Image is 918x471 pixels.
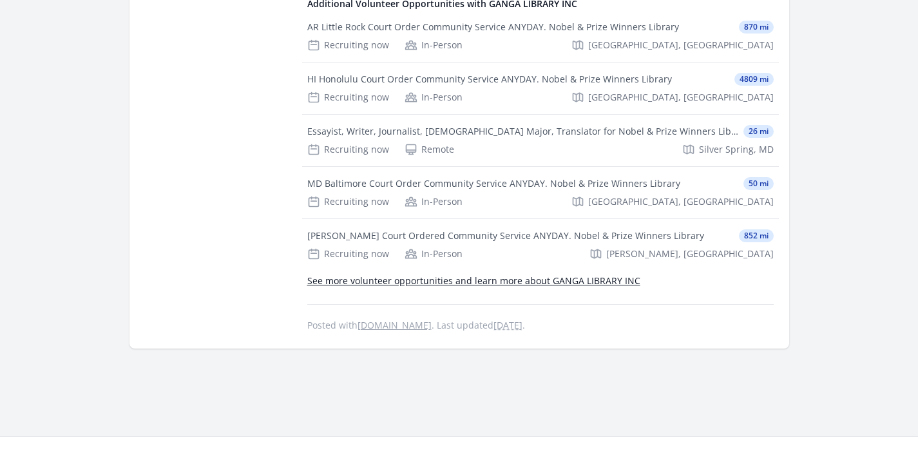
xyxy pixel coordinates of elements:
span: 4809 mi [734,73,774,86]
a: Essayist, Writer, Journalist, [DEMOGRAPHIC_DATA] Major, Translator for Nobel & Prize Winners Libr... [302,115,779,166]
div: HI Honolulu Court Order Community Service ANYDAY. Nobel & Prize Winners Library [307,73,672,86]
div: Recruiting now [307,143,389,156]
span: Silver Spring, MD [699,143,774,156]
div: In-Person [405,195,463,208]
span: [GEOGRAPHIC_DATA], [GEOGRAPHIC_DATA] [588,39,774,52]
span: 50 mi [743,177,774,190]
abbr: Thu, Sep 25, 2025 7:44 PM [493,319,522,331]
div: In-Person [405,39,463,52]
span: 26 mi [743,125,774,138]
span: [GEOGRAPHIC_DATA], [GEOGRAPHIC_DATA] [588,195,774,208]
a: [PERSON_NAME] Court Ordered Community Service ANYDAY. Nobel & Prize Winners Library 852 mi Recrui... [302,219,779,271]
div: Recruiting now [307,195,389,208]
span: 852 mi [739,229,774,242]
div: AR Little Rock Court Order Community Service ANYDAY. Nobel & Prize Winners Library [307,21,679,34]
a: AR Little Rock Court Order Community Service ANYDAY. Nobel & Prize Winners Library 870 mi Recruit... [302,10,779,62]
p: Posted with . Last updated . [307,320,774,331]
div: Recruiting now [307,39,389,52]
span: 870 mi [739,21,774,34]
div: [PERSON_NAME] Court Ordered Community Service ANYDAY. Nobel & Prize Winners Library [307,229,704,242]
a: See more volunteer opportunities and learn more about GANGA LIBRARY INC [307,274,640,287]
div: Recruiting now [307,247,389,260]
a: [DOMAIN_NAME] [358,319,432,331]
div: Recruiting now [307,91,389,104]
div: Essayist, Writer, Journalist, [DEMOGRAPHIC_DATA] Major, Translator for Nobel & Prize Winners Libr... [307,125,738,138]
a: MD Baltimore Court Order Community Service ANYDAY. Nobel & Prize Winners Library 50 mi Recruiting... [302,167,779,218]
a: HI Honolulu Court Order Community Service ANYDAY. Nobel & Prize Winners Library 4809 mi Recruitin... [302,62,779,114]
div: MD Baltimore Court Order Community Service ANYDAY. Nobel & Prize Winners Library [307,177,680,190]
div: In-Person [405,91,463,104]
div: Remote [405,143,454,156]
div: In-Person [405,247,463,260]
span: [GEOGRAPHIC_DATA], [GEOGRAPHIC_DATA] [588,91,774,104]
span: [PERSON_NAME], [GEOGRAPHIC_DATA] [606,247,774,260]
